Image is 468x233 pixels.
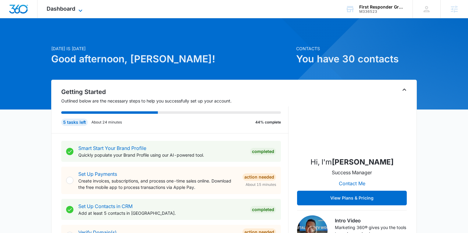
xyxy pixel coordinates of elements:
p: 44% complete [255,120,281,125]
p: [DATE] is [DATE] [51,45,292,52]
button: View Plans & Pricing [297,191,407,205]
p: Hi, I'm [310,157,394,168]
div: Action Needed [243,173,276,181]
p: Quickly populate your Brand Profile using our AI-powered tool. [78,152,245,158]
p: About 24 minutes [91,120,122,125]
div: Completed [250,206,276,213]
h2: Getting Started [61,87,289,96]
a: Set Up Contacts in CRM [78,203,133,209]
p: Contacts [296,45,417,52]
div: account name [359,5,404,9]
div: 5 tasks left [61,119,88,126]
a: Smart Start Your Brand Profile [78,145,146,151]
strong: [PERSON_NAME] [332,158,394,166]
a: Set Up Payments [78,171,117,177]
div: account id [359,9,404,14]
p: Outlined below are the necessary steps to help you successfully set up your account. [61,98,289,104]
p: Create invoices, subscriptions, and process one-time sales online. Download the free mobile app t... [78,178,238,190]
button: Contact Me [333,176,371,191]
h3: Intro Video [335,217,407,224]
div: Completed [250,148,276,155]
p: Add at least 5 contacts in [GEOGRAPHIC_DATA]. [78,210,245,216]
span: Dashboard [47,5,75,12]
button: Toggle Collapse [401,86,408,93]
h1: You have 30 contacts [296,52,417,66]
p: Success Manager [332,169,372,176]
img: Sam Coduto [321,91,382,152]
span: About 15 minutes [246,182,276,187]
h1: Good afternoon, [PERSON_NAME]! [51,52,292,66]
